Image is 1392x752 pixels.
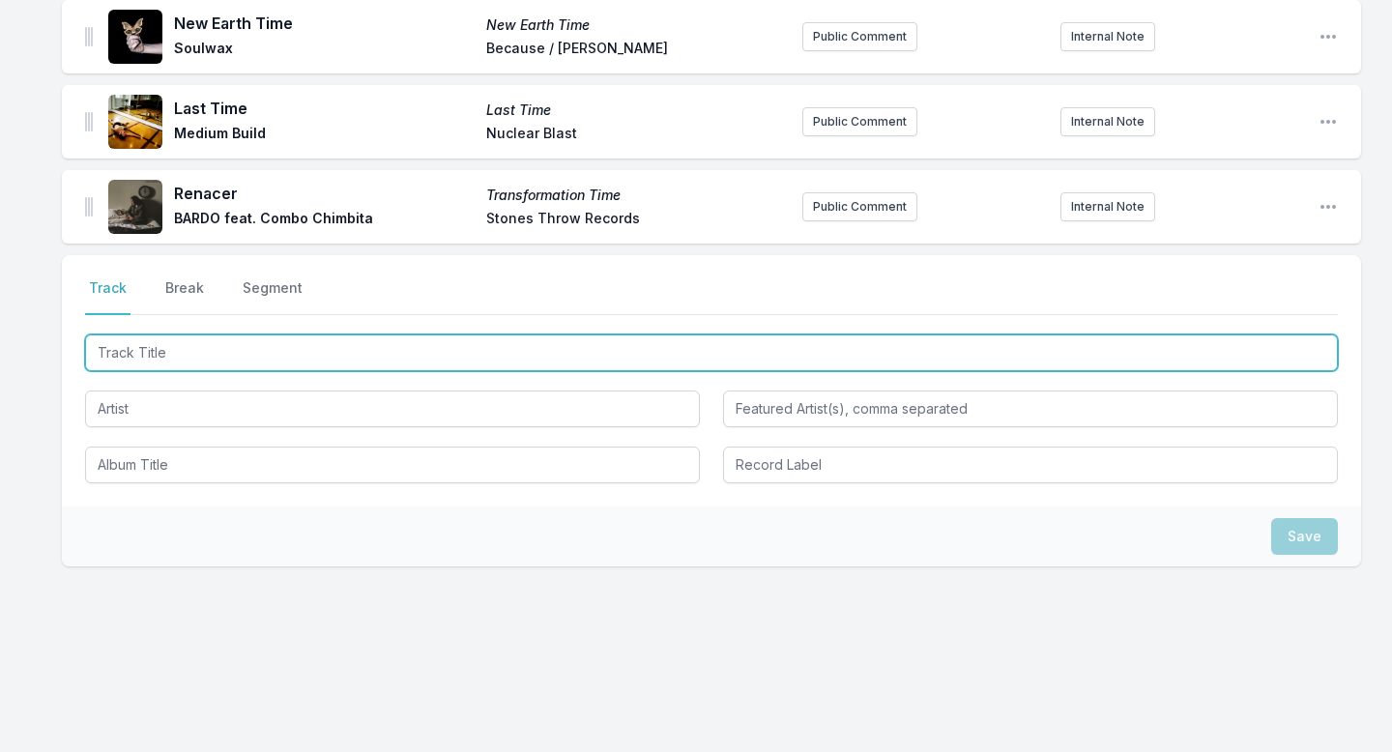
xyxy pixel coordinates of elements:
[1271,518,1338,555] button: Save
[486,209,787,232] span: Stones Throw Records
[486,15,787,35] span: New Earth Time
[85,278,130,315] button: Track
[486,39,787,62] span: Because / [PERSON_NAME]
[85,334,1338,371] input: Track Title
[174,39,475,62] span: Soulwax
[486,124,787,147] span: Nuclear Blast
[1319,112,1338,131] button: Open playlist item options
[1319,197,1338,217] button: Open playlist item options
[723,390,1338,427] input: Featured Artist(s), comma separated
[161,278,208,315] button: Break
[802,22,917,51] button: Public Comment
[723,447,1338,483] input: Record Label
[85,112,93,131] img: Drag Handle
[239,278,306,315] button: Segment
[1060,107,1155,136] button: Internal Note
[174,97,475,120] span: Last Time
[108,180,162,234] img: Transformation Time
[486,101,787,120] span: Last Time
[802,107,917,136] button: Public Comment
[174,209,475,232] span: BARDO feat. Combo Chimbita
[486,186,787,205] span: Transformation Time
[108,95,162,149] img: Last Time
[174,182,475,205] span: Renacer
[1060,192,1155,221] button: Internal Note
[802,192,917,221] button: Public Comment
[85,197,93,217] img: Drag Handle
[85,390,700,427] input: Artist
[1319,27,1338,46] button: Open playlist item options
[108,10,162,64] img: New Earth Time
[85,447,700,483] input: Album Title
[85,27,93,46] img: Drag Handle
[174,124,475,147] span: Medium Build
[1060,22,1155,51] button: Internal Note
[174,12,475,35] span: New Earth Time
